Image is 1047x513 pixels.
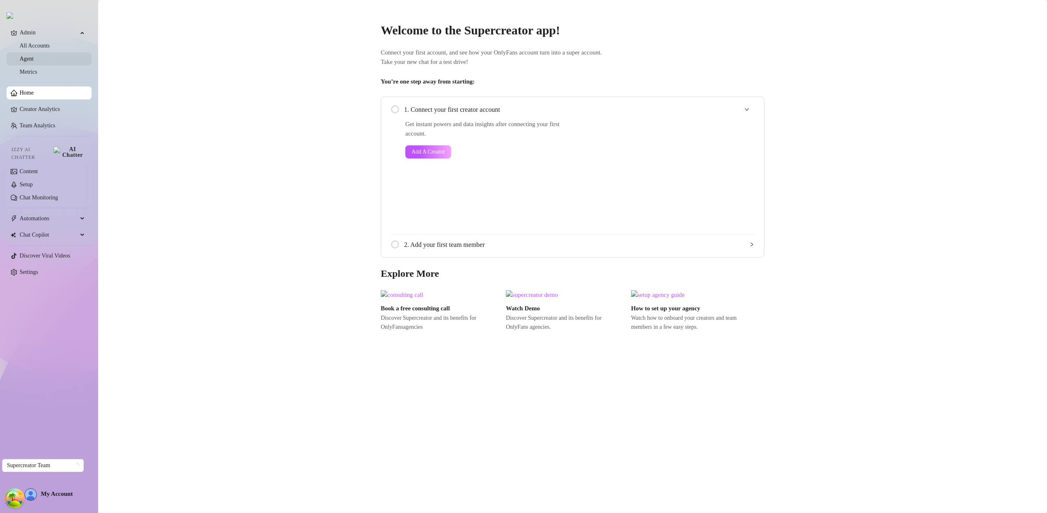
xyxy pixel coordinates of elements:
h3: Explore More [381,267,764,280]
a: Watch DemoDiscover Supercreator and its benefits for OnlyFans agencies. [506,290,625,332]
span: Automations [20,212,78,225]
div: 2. Add your first team member [391,235,754,255]
span: loading [74,462,80,469]
span: Get instant powers and data insights after connecting your first account. [405,120,570,139]
a: Add A Creator [405,145,570,158]
div: 1. Connect your first creator account [391,99,754,120]
a: Setup [20,181,33,188]
span: build [4,501,10,507]
a: Discover Viral Videos [20,253,70,259]
span: collapsed [749,242,754,247]
span: My Account [41,490,73,497]
img: supercreator demo [506,290,625,300]
img: logo.svg [7,12,13,19]
strong: Book a free consulting call [381,305,450,312]
span: Izzy AI Chatter [11,146,50,161]
a: All Accounts [20,43,50,49]
span: crown [11,29,17,36]
img: AI Chatter [54,147,85,158]
span: thunderbolt [11,215,17,222]
button: Add A Creator [405,145,451,158]
a: Content [20,168,38,174]
img: consulting call [381,290,499,300]
span: Discover Supercreator and its benefits for OnlyFans agencies. [506,314,625,332]
span: expanded [744,107,749,112]
a: Creator Analytics [20,103,85,116]
span: Admin [20,26,78,39]
span: 1. Connect your first creator account [404,104,754,115]
iframe: Add Creators [591,120,754,224]
a: Metrics [20,69,37,75]
h2: Welcome to the Supercreator app! [381,23,764,38]
span: Supercreator Team [7,459,79,472]
a: Book a free consulting callDiscover Supercreator and its benefits for OnlyFansagencies [381,290,499,332]
button: Open Tanstack query devtools [7,490,23,506]
span: Connect your first account, and see how your OnlyFans account turn into a super account. Take you... [381,48,764,67]
a: Home [20,90,34,96]
strong: You’re one step away from starting: [381,78,475,85]
span: Chat Copilot [20,228,78,242]
strong: Watch Demo [506,305,540,312]
img: Chat Copilot [11,232,16,238]
a: Team Analytics [20,122,55,129]
strong: How to set up your agency [631,305,700,312]
a: Chat Monitoring [20,194,58,201]
img: setup agency guide [631,290,750,300]
span: Watch how to onboard your creators and team members in a few easy steps. [631,314,750,332]
a: Agent [20,56,34,62]
a: How to set up your agencyWatch how to onboard your creators and team members in a few easy steps. [631,290,750,332]
span: Add A Creator [411,149,445,155]
img: AD_cMMTxCeTpmN1d5MnKJ1j-_uXZCpTKapSSqNGg4PyXtR_tCW7gZXTNmFz2tpVv9LSyNV7ff1CaS4f4q0HLYKULQOwoM5GQR... [25,489,36,500]
a: Settings [20,269,38,275]
span: 2. Add your first team member [404,240,754,250]
span: Discover Supercreator and its benefits for OnlyFans agencies [381,314,499,332]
